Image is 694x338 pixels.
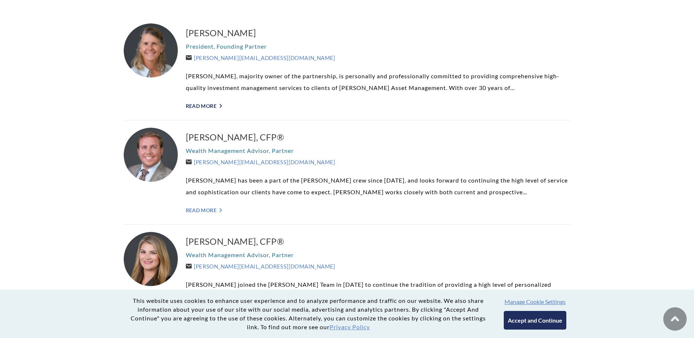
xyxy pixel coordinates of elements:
[504,298,566,305] button: Manage Cookie Settings
[186,279,571,302] p: [PERSON_NAME] joined the [PERSON_NAME] Team in [DATE] to continue the tradition of providing a hi...
[186,236,571,247] a: [PERSON_NAME], CFP®
[186,131,571,143] a: [PERSON_NAME], CFP®
[186,207,571,213] a: Read More ">
[186,145,571,157] p: Wealth Management Advisor, Partner
[186,103,571,109] a: Read More ">
[186,70,571,94] p: [PERSON_NAME], majority owner of the partnership, is personally and professionally committed to p...
[330,323,370,330] a: Privacy Policy
[186,159,335,165] a: [PERSON_NAME][EMAIL_ADDRESS][DOMAIN_NAME]
[186,41,571,52] p: President, Founding Partner
[186,174,571,198] p: [PERSON_NAME] has been a part of the [PERSON_NAME] crew since [DATE], and looks forward to contin...
[186,249,571,261] p: Wealth Management Advisor, Partner
[504,311,566,330] button: Accept and Continue
[128,296,489,331] p: This website uses cookies to enhance user experience and to analyze performance and traffic on ou...
[186,55,335,61] a: [PERSON_NAME][EMAIL_ADDRESS][DOMAIN_NAME]
[186,263,335,270] a: [PERSON_NAME][EMAIL_ADDRESS][DOMAIN_NAME]
[186,27,571,39] a: [PERSON_NAME]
